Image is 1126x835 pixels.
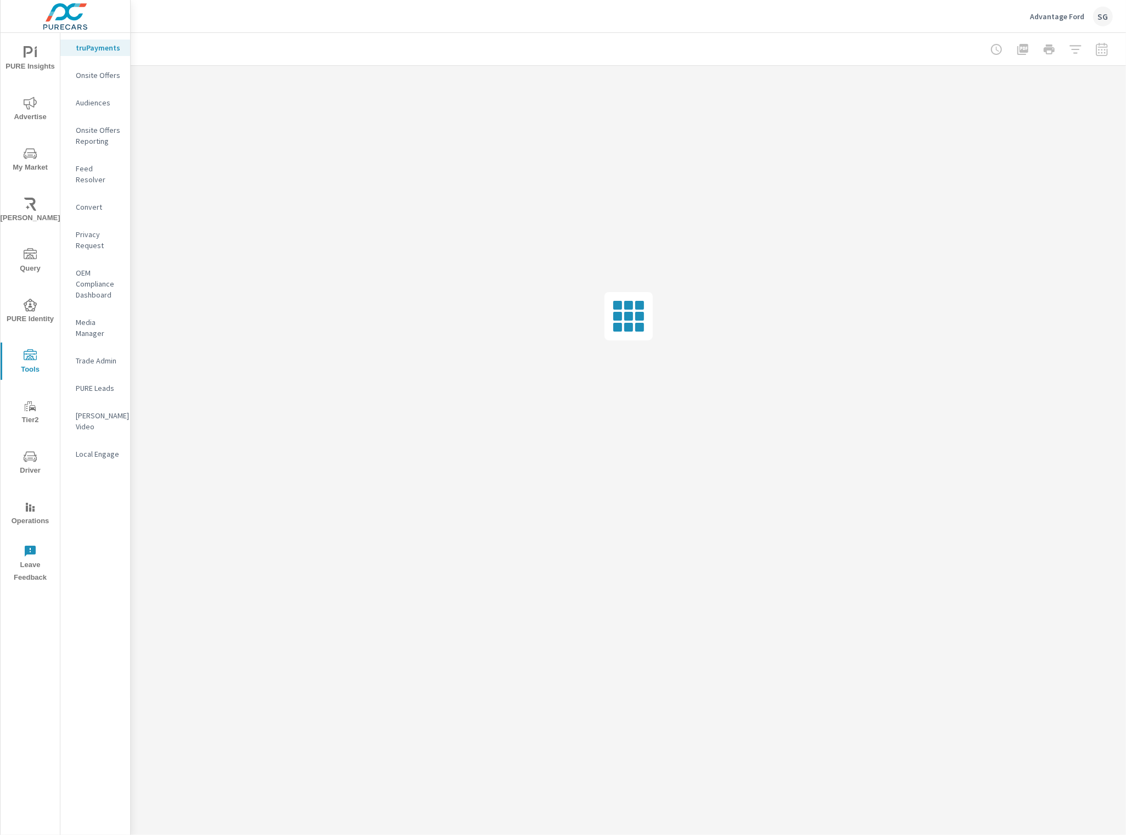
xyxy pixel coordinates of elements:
[4,46,57,73] span: PURE Insights
[60,199,130,215] div: Convert
[4,450,57,477] span: Driver
[76,97,121,108] p: Audiences
[4,299,57,326] span: PURE Identity
[1030,12,1084,21] p: Advantage Ford
[76,163,121,185] p: Feed Resolver
[60,407,130,435] div: [PERSON_NAME] Video
[76,355,121,366] p: Trade Admin
[4,501,57,528] span: Operations
[60,352,130,369] div: Trade Admin
[76,410,121,432] p: [PERSON_NAME] Video
[4,400,57,427] span: Tier2
[60,226,130,254] div: Privacy Request
[60,265,130,303] div: OEM Compliance Dashboard
[76,449,121,459] p: Local Engage
[76,70,121,81] p: Onsite Offers
[76,267,121,300] p: OEM Compliance Dashboard
[4,198,57,225] span: [PERSON_NAME]
[60,446,130,462] div: Local Engage
[76,229,121,251] p: Privacy Request
[4,248,57,275] span: Query
[60,40,130,56] div: truPayments
[4,147,57,174] span: My Market
[60,94,130,111] div: Audiences
[1,33,60,589] div: nav menu
[76,383,121,394] p: PURE Leads
[60,380,130,396] div: PURE Leads
[76,42,121,53] p: truPayments
[60,314,130,341] div: Media Manager
[76,125,121,147] p: Onsite Offers Reporting
[76,317,121,339] p: Media Manager
[60,67,130,83] div: Onsite Offers
[4,545,57,584] span: Leave Feedback
[60,122,130,149] div: Onsite Offers Reporting
[76,201,121,212] p: Convert
[1093,7,1113,26] div: SG
[4,97,57,124] span: Advertise
[4,349,57,376] span: Tools
[60,160,130,188] div: Feed Resolver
